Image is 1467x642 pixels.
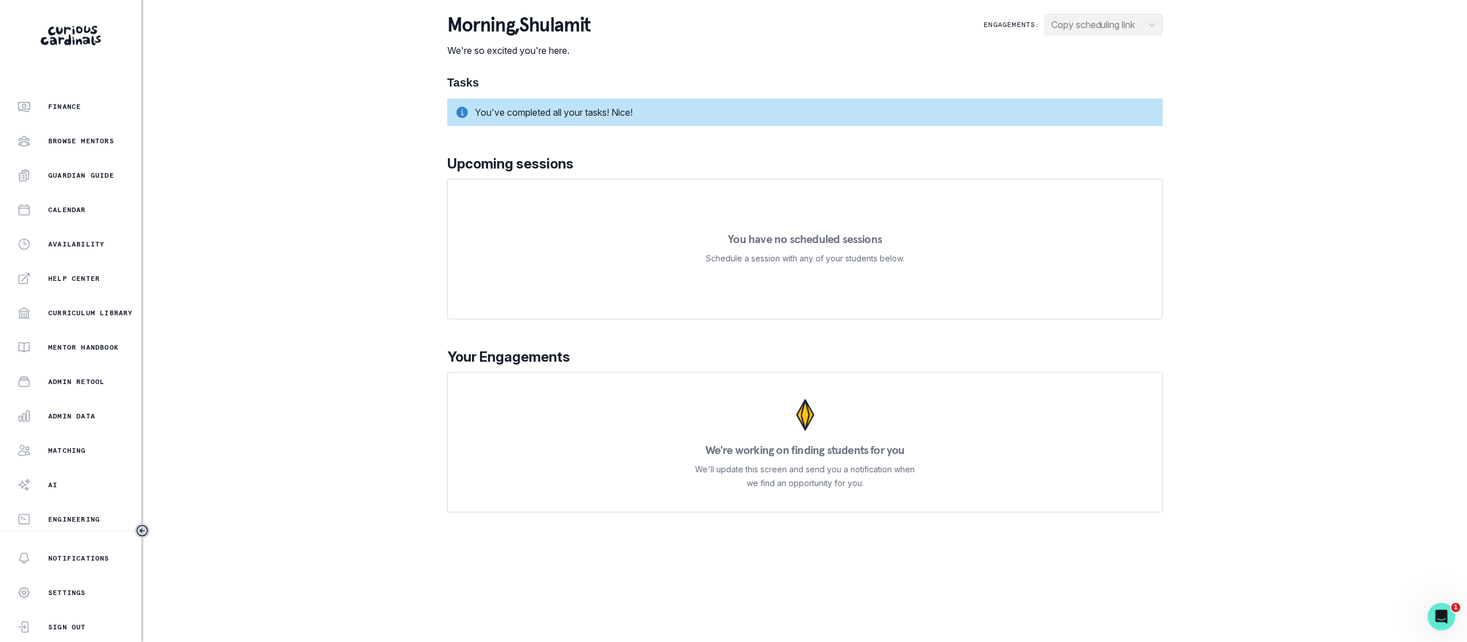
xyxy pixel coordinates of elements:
p: We're working on finding students for you [705,444,905,456]
p: AI [48,480,57,490]
p: Guardian Guide [48,171,114,180]
span: 1 [1452,603,1461,612]
p: Mentor Handbook [48,343,119,352]
button: Toggle sidebar [135,523,150,538]
p: Help Center [48,274,100,283]
p: Admin Data [48,412,95,421]
p: Finance [48,102,81,111]
p: Engineering [48,515,100,524]
p: Schedule a session with any of your students below. [706,252,904,265]
p: Notifications [48,554,110,563]
p: Curriculum Library [48,308,133,318]
div: You've completed all your tasks! Nice! [447,99,1163,126]
p: Calendar [48,205,86,214]
p: We'll update this screen and send you a notification when we find an opportunity for you. [695,463,915,490]
img: Curious Cardinals Logo [41,26,101,45]
p: Matching [48,446,86,455]
p: Admin Retool [48,377,104,386]
p: We're so excited you're here. [447,44,591,57]
p: Availability [48,240,104,249]
p: Settings [48,588,86,597]
p: Upcoming sessions [447,154,1163,174]
iframe: Intercom live chat [1428,603,1456,631]
h1: Tasks [447,76,1163,89]
p: You have no scheduled sessions [728,233,882,245]
p: Browse Mentors [48,136,114,146]
p: morning , Shulamit [447,14,591,37]
p: Engagements: [984,20,1040,29]
p: Your Engagements [447,347,1163,367]
p: Sign Out [48,623,86,632]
